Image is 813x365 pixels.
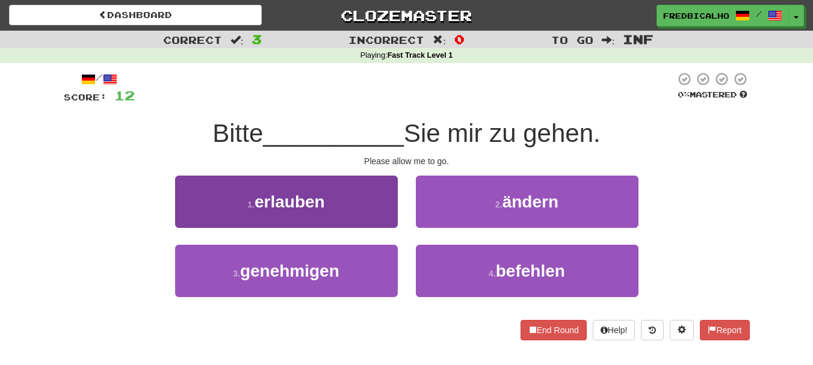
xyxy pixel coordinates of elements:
strong: Fast Track Level 1 [388,51,453,60]
small: 2 . [495,200,502,209]
span: befehlen [496,262,565,280]
span: To go [551,34,593,46]
span: fredbicalho [663,10,729,21]
span: 0 [454,32,465,46]
span: ändern [502,192,558,211]
button: 4.befehlen [416,245,638,297]
span: Inf [623,32,654,46]
span: / [756,10,762,18]
button: Round history (alt+y) [641,320,664,340]
div: Please allow me to go. [64,155,750,167]
a: Clozemaster [280,5,533,26]
button: 1.erlauben [175,176,398,228]
button: End Round [521,320,587,340]
span: 12 [114,88,135,103]
a: fredbicalho / [657,5,789,26]
div: / [64,72,135,87]
button: 3.genehmigen [175,245,398,297]
span: Sie mir zu gehen. [404,119,601,147]
small: 3 . [233,269,240,278]
span: __________ [263,119,404,147]
span: Score: [64,92,107,102]
span: Incorrect [348,34,424,46]
button: Report [700,320,749,340]
a: Dashboard [9,5,262,25]
small: 4 . [489,269,496,278]
span: : [230,35,244,45]
span: genehmigen [240,262,339,280]
small: 1 . [247,200,255,209]
span: erlauben [255,192,325,211]
span: 0 % [678,90,690,99]
span: Correct [163,34,222,46]
button: 2.ändern [416,176,638,228]
span: 3 [252,32,262,46]
div: Mastered [675,90,750,100]
span: : [602,35,615,45]
button: Help! [593,320,635,340]
span: : [433,35,446,45]
span: Bitte [212,119,263,147]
